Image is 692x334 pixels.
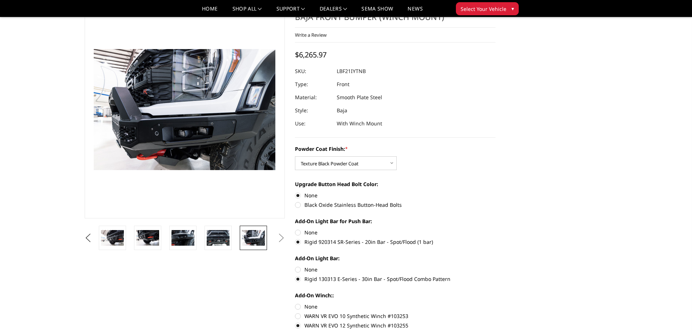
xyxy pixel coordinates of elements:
label: Add-On Winch:: [295,291,495,299]
button: Next [276,233,287,244]
label: Add-On Light Bar for Push Bar: [295,217,495,225]
dt: SKU: [295,65,331,78]
label: Upgrade Button Head Bolt Color: [295,180,495,188]
dt: Use: [295,117,331,130]
dd: LBF21IYTNB [337,65,366,78]
img: 2021-2025 Ford Raptor - Freedom Series - Baja Front Bumper (winch mount) [242,230,265,245]
label: None [295,266,495,273]
label: None [295,229,495,236]
label: Rigid 920314 SR-Series - 20in Bar - Spot/Flood (1 bar) [295,238,495,246]
dd: With Winch Mount [337,117,382,130]
label: Black Oxide Stainless Button-Head Bolts [295,201,495,209]
img: 2021-2025 Ford Raptor - Freedom Series - Baja Front Bumper (winch mount) [136,230,159,245]
label: Rigid 130313 E-Series - 30in Bar - Spot/Flood Combo Pattern [295,275,495,283]
label: WARN VR EVO 12 Synthetic Winch #103255 [295,322,495,329]
label: None [295,303,495,310]
img: 2021-2025 Ford Raptor - Freedom Series - Baja Front Bumper (winch mount) [171,230,194,245]
a: Write a Review [295,32,327,38]
a: News [408,6,422,17]
a: 2021-2025 Ford Raptor - Freedom Series - Baja Front Bumper (winch mount) [85,0,285,218]
dt: Style: [295,104,331,117]
a: shop all [232,6,262,17]
button: Previous [83,233,94,244]
button: Select Your Vehicle [456,2,519,15]
a: SEMA Show [361,6,393,17]
span: Select Your Vehicle [461,5,506,13]
label: Powder Coat Finish: [295,145,495,153]
span: $6,265.97 [295,50,327,60]
img: 2021-2025 Ford Raptor - Freedom Series - Baja Front Bumper (winch mount) [101,230,124,245]
a: Support [276,6,305,17]
label: WARN VR EVO 10 Synthetic Winch #103253 [295,312,495,320]
dt: Type: [295,78,331,91]
a: Home [202,6,218,17]
dt: Material: [295,91,331,104]
dd: Front [337,78,349,91]
span: ▾ [511,5,514,12]
label: None [295,192,495,199]
label: Add-On Light Bar: [295,254,495,262]
dd: Baja [337,104,347,117]
a: Dealers [320,6,347,17]
img: 2021-2025 Ford Raptor - Freedom Series - Baja Front Bumper (winch mount) [207,230,230,245]
dd: Smooth Plate Steel [337,91,382,104]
